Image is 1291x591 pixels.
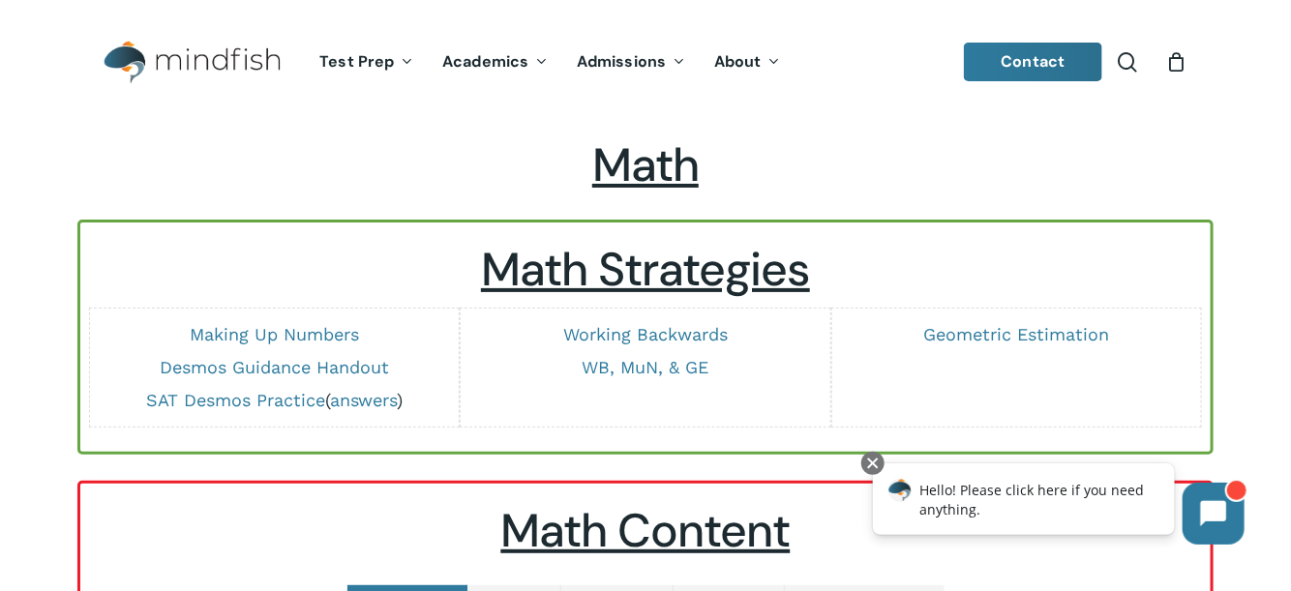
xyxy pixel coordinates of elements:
a: About [700,54,796,71]
a: SAT Desmos Practice [146,390,325,410]
span: Math [592,134,699,195]
a: Test Prep [305,54,428,71]
span: Academics [442,51,528,72]
a: answers [330,390,397,410]
span: About [714,51,762,72]
a: Admissions [562,54,700,71]
p: ( ) [100,389,449,412]
header: Main Menu [77,26,1214,99]
nav: Main Menu [305,26,795,99]
a: Contact [964,43,1103,81]
a: Making Up Numbers [190,324,359,344]
a: WB, MuN, & GE [582,357,708,377]
a: Geometric Estimation [923,324,1109,344]
a: Cart [1166,51,1187,73]
span: Admissions [577,51,666,72]
a: Working Backwards [563,324,728,344]
iframe: Chatbot [853,448,1264,564]
u: Math Content [501,500,791,561]
a: Desmos Guidance Handout [160,357,389,377]
u: Math Strategies [481,239,810,300]
span: Test Prep [319,51,394,72]
span: Contact [1002,51,1066,72]
a: Academics [428,54,562,71]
